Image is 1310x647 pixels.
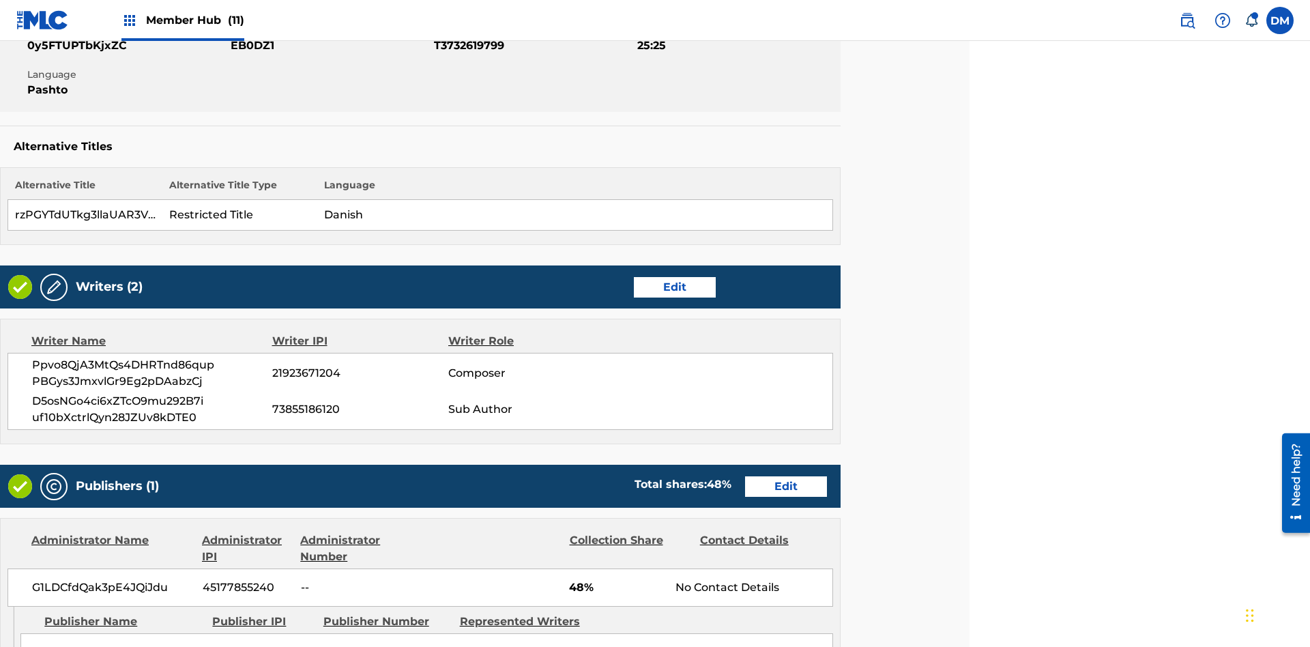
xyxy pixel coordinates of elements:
img: help [1214,12,1231,29]
span: Language [27,68,227,82]
div: Contact Details [700,532,820,565]
img: Valid [8,474,32,498]
span: D5osNGo4ci6xZTcO9mu292B7i uf10bXctrlQyn28JZUv8kDTE0 [32,393,272,426]
a: Edit [634,277,716,298]
span: G1LDCfdQak3pE4JQiJdu [32,579,192,596]
span: 0y5FTUPTbKjxZC [27,38,227,54]
img: Top Rightsholders [121,12,138,29]
th: Language [317,178,833,200]
h5: Publishers (1) [76,478,159,494]
img: MLC Logo [16,10,69,30]
span: T3732619799 [434,38,634,54]
div: Help [1209,7,1236,34]
div: Publisher Name [44,614,202,630]
span: 25:25 [637,38,837,54]
span: Composer [448,365,609,382]
img: Valid [8,275,32,299]
div: No Contact Details [675,579,832,596]
td: rzPGYTdUTkg3llaUAR3VDZnkkk3fY0gMDtSqIogqgVuddqLib9 [8,200,163,231]
span: Member Hub [146,12,244,28]
div: Administrator Name [31,532,192,565]
span: EB0DZ1 [231,38,431,54]
div: Publisher Number [323,614,450,630]
h5: Writers (2) [76,279,143,295]
img: Writers [46,279,62,296]
div: Writer IPI [272,333,449,349]
img: Publishers [46,478,62,495]
td: Restricted Title [162,200,317,231]
iframe: Chat Widget [1242,581,1310,647]
div: User Menu [1266,7,1294,34]
span: Pashto [27,82,227,98]
div: Administrator IPI [202,532,290,565]
span: 45177855240 [203,579,291,596]
h5: Alternative Titles [14,140,827,154]
th: Alternative Title Type [162,178,317,200]
div: Drag [1246,595,1254,636]
span: Ppvo8QjA3MtQs4DHRTnd86qup PBGys3JmxvlGr9Eg2pDAabzCj [32,357,272,390]
div: Collection Share [570,532,690,565]
span: Sub Author [448,401,609,418]
span: (11) [228,14,244,27]
a: Edit [745,476,827,497]
div: Writer Role [448,333,609,349]
div: Administrator Number [300,532,420,565]
iframe: Resource Center [1272,428,1310,540]
span: 48% [569,579,665,596]
td: Danish [317,200,833,231]
a: Public Search [1174,7,1201,34]
th: Alternative Title [8,178,163,200]
div: Writer Name [31,333,272,349]
div: Notifications [1244,14,1258,27]
div: Publisher IPI [212,614,312,630]
img: search [1179,12,1195,29]
div: Represented Writers [460,614,586,630]
span: 21923671204 [272,365,448,382]
span: 73855186120 [272,401,448,418]
span: -- [301,579,421,596]
div: Total shares: [635,476,731,493]
span: 48 % [707,478,731,491]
